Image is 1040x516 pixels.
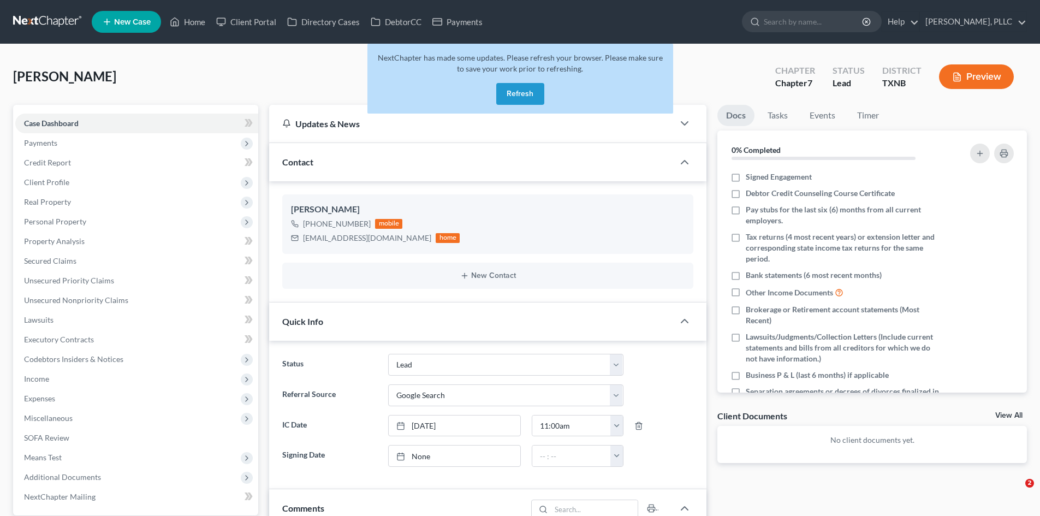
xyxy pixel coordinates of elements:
[24,177,69,187] span: Client Profile
[746,270,882,281] span: Bank statements (6 most recent months)
[378,53,663,73] span: NextChapter has made some updates. Please refresh your browser. Please make sure to save your wor...
[848,105,888,126] a: Timer
[282,157,313,167] span: Contact
[15,251,258,271] a: Secured Claims
[775,64,815,77] div: Chapter
[15,114,258,133] a: Case Dashboard
[15,330,258,349] a: Executory Contracts
[24,472,101,482] span: Additional Documents
[717,105,754,126] a: Docs
[389,446,520,466] a: None
[746,232,940,264] span: Tax returns (4 most recent years) or extension letter and corresponding state income tax returns ...
[427,12,488,32] a: Payments
[15,487,258,507] a: NextChapter Mailing
[15,271,258,290] a: Unsecured Priority Claims
[436,233,460,243] div: home
[303,218,371,229] div: [PHONE_NUMBER]
[882,12,919,32] a: Help
[15,310,258,330] a: Lawsuits
[15,290,258,310] a: Unsecured Nonpriority Claims
[277,384,382,406] label: Referral Source
[24,354,123,364] span: Codebtors Insiders & Notices
[303,233,431,244] div: [EMAIL_ADDRESS][DOMAIN_NAME]
[114,18,151,26] span: New Case
[882,64,922,77] div: District
[746,304,940,326] span: Brokerage or Retirement account statements (Most Recent)
[291,203,685,216] div: [PERSON_NAME]
[759,105,797,126] a: Tasks
[833,64,865,77] div: Status
[389,416,520,436] a: [DATE]
[532,446,611,466] input: -- : --
[24,374,49,383] span: Income
[24,492,96,501] span: NextChapter Mailing
[24,394,55,403] span: Expenses
[882,77,922,90] div: TXNB
[24,197,71,206] span: Real Property
[746,171,812,182] span: Signed Engagement
[24,158,71,167] span: Credit Report
[746,370,889,381] span: Business P & L (last 6 months) if applicable
[717,410,787,422] div: Client Documents
[801,105,844,126] a: Events
[995,412,1023,419] a: View All
[24,453,62,462] span: Means Test
[24,295,128,305] span: Unsecured Nonpriority Claims
[211,12,282,32] a: Client Portal
[24,138,57,147] span: Payments
[24,256,76,265] span: Secured Claims
[15,428,258,448] a: SOFA Review
[13,68,116,84] span: [PERSON_NAME]
[939,64,1014,89] button: Preview
[746,386,940,408] span: Separation agreements or decrees of divorces finalized in the past 2 years
[726,435,1018,446] p: No client documents yet.
[277,354,382,376] label: Status
[1003,479,1029,505] iframe: Intercom live chat
[282,118,661,129] div: Updates & News
[24,276,114,285] span: Unsecured Priority Claims
[764,11,864,32] input: Search by name...
[282,12,365,32] a: Directory Cases
[24,335,94,344] span: Executory Contracts
[282,316,323,327] span: Quick Info
[164,12,211,32] a: Home
[291,271,685,280] button: New Contact
[746,287,833,298] span: Other Income Documents
[24,118,79,128] span: Case Dashboard
[282,503,324,513] span: Comments
[24,236,85,246] span: Property Analysis
[746,188,895,199] span: Debtor Credit Counseling Course Certificate
[277,445,382,467] label: Signing Date
[920,12,1026,32] a: [PERSON_NAME], PLLC
[807,78,812,88] span: 7
[277,415,382,437] label: IC Date
[746,331,940,364] span: Lawsuits/Judgments/Collection Letters (Include current statements and bills from all creditors fo...
[375,219,402,229] div: mobile
[24,433,69,442] span: SOFA Review
[365,12,427,32] a: DebtorCC
[746,204,940,226] span: Pay stubs for the last six (6) months from all current employers.
[833,77,865,90] div: Lead
[24,217,86,226] span: Personal Property
[24,413,73,423] span: Miscellaneous
[24,315,54,324] span: Lawsuits
[15,232,258,251] a: Property Analysis
[1025,479,1034,488] span: 2
[496,83,544,105] button: Refresh
[532,416,611,436] input: -- : --
[15,153,258,173] a: Credit Report
[732,145,781,155] strong: 0% Completed
[775,77,815,90] div: Chapter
